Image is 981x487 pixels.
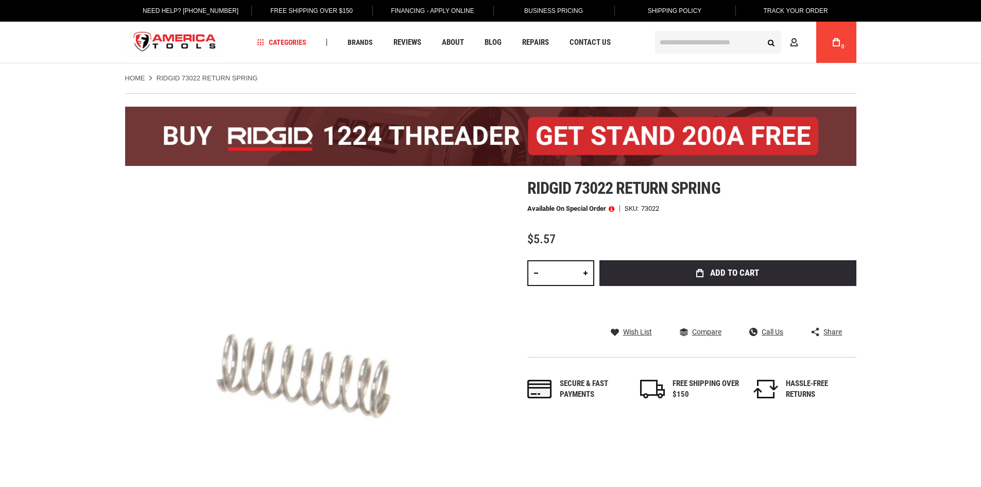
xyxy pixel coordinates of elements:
[348,39,373,46] span: Brands
[518,36,554,49] a: Repairs
[762,32,781,52] button: Search
[560,378,627,400] div: Secure & fast payments
[692,328,721,335] span: Compare
[827,22,846,63] a: 0
[125,107,856,166] img: BOGO: Buy the RIDGID® 1224 Threader (26092), get the 92467 200A Stand FREE!
[389,36,426,49] a: Reviews
[252,36,311,49] a: Categories
[257,39,306,46] span: Categories
[710,268,759,277] span: Add to Cart
[749,327,783,337] a: Call Us
[125,23,225,62] img: America Tools
[343,36,377,49] a: Brands
[125,74,145,83] a: Home
[527,178,720,198] span: Ridgid 73022 return spring
[599,260,856,286] button: Add to Cart
[125,23,225,62] a: store logo
[437,36,469,49] a: About
[157,74,258,82] strong: RIDGID 73022 RETURN SPRING
[527,380,552,398] img: payments
[762,328,783,335] span: Call Us
[648,7,702,14] span: Shipping Policy
[480,36,506,49] a: Blog
[565,36,615,49] a: Contact Us
[625,205,641,212] strong: SKU
[485,39,502,46] span: Blog
[611,327,652,337] a: Wish List
[393,39,421,46] span: Reviews
[640,380,665,398] img: shipping
[527,232,556,246] span: $5.57
[841,44,845,49] span: 0
[527,205,614,212] p: Available on Special Order
[786,378,853,400] div: HASSLE-FREE RETURNS
[823,328,842,335] span: Share
[522,39,549,46] span: Repairs
[680,327,721,337] a: Compare
[673,378,739,400] div: FREE SHIPPING OVER $150
[442,39,464,46] span: About
[641,205,659,212] div: 73022
[570,39,611,46] span: Contact Us
[623,328,652,335] span: Wish List
[597,289,858,293] iframe: Secure express checkout frame
[753,380,778,398] img: returns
